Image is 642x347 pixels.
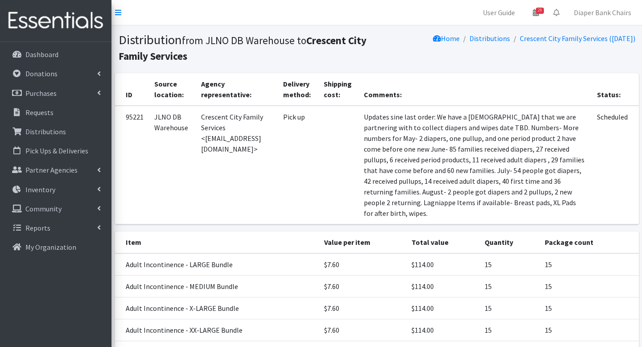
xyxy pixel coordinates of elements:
[319,253,406,276] td: $7.60
[319,231,406,253] th: Value per item
[115,253,319,276] td: Adult Incontinence - LARGE Bundle
[4,200,108,218] a: Community
[567,4,638,21] a: Diaper Bank Chairs
[4,219,108,237] a: Reports
[115,73,149,106] th: ID
[406,276,479,297] td: $114.00
[149,106,196,224] td: JLNO DB Warehouse
[539,253,638,276] td: 15
[149,73,196,106] th: Source location:
[406,297,479,319] td: $114.00
[25,89,57,98] p: Purchases
[278,73,318,106] th: Delivery method:
[115,276,319,297] td: Adult Incontinence - MEDIUM Bundle
[25,108,53,117] p: Requests
[358,73,592,106] th: Comments:
[4,84,108,102] a: Purchases
[25,223,50,232] p: Reports
[479,319,539,341] td: 15
[115,319,319,341] td: Adult Incontinence - XX-LARGE Bundle
[406,253,479,276] td: $114.00
[539,231,638,253] th: Package count
[319,319,406,341] td: $7.60
[115,231,319,253] th: Item
[469,34,510,43] a: Distributions
[406,231,479,253] th: Total value
[25,185,55,194] p: Inventory
[25,69,58,78] p: Donations
[4,45,108,63] a: Dashboard
[318,73,358,106] th: Shipping cost:
[479,297,539,319] td: 15
[592,106,638,224] td: Scheduled
[119,34,366,62] small: from JLNO DB Warehouse to
[119,34,366,62] b: Crescent City Family Services
[319,276,406,297] td: $7.60
[4,103,108,121] a: Requests
[4,161,108,179] a: Partner Agencies
[358,106,592,224] td: Updates sine last order: We have a [DEMOGRAPHIC_DATA] that we are partnering with to collect diap...
[520,34,635,43] a: Crescent City Family Services ([DATE])
[4,6,108,36] img: HumanEssentials
[479,276,539,297] td: 15
[4,123,108,140] a: Distributions
[196,106,278,224] td: Crescent City Family Services <[EMAIL_ADDRESS][DOMAIN_NAME]>
[115,106,149,224] td: 95221
[4,181,108,198] a: Inventory
[119,32,374,63] h1: Distribution
[592,73,638,106] th: Status:
[479,253,539,276] td: 15
[479,231,539,253] th: Quantity
[406,319,479,341] td: $114.00
[539,276,638,297] td: 15
[25,204,62,213] p: Community
[433,34,460,43] a: Home
[25,50,58,59] p: Dashboard
[278,106,318,224] td: Pick up
[4,142,108,160] a: Pick Ups & Deliveries
[25,127,66,136] p: Distributions
[196,73,278,106] th: Agency representative:
[539,319,638,341] td: 15
[25,243,76,252] p: My Organization
[115,297,319,319] td: Adult Incontinence - X-LARGE Bundle
[25,146,88,155] p: Pick Ups & Deliveries
[25,165,78,174] p: Partner Agencies
[476,4,522,21] a: User Guide
[526,4,546,21] a: 28
[536,8,544,14] span: 28
[319,297,406,319] td: $7.60
[4,65,108,83] a: Donations
[4,238,108,256] a: My Organization
[539,297,638,319] td: 15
